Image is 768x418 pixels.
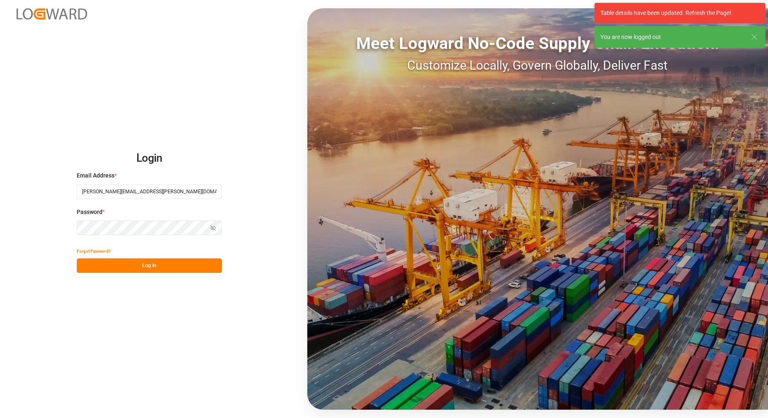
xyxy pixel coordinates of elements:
[307,56,768,75] div: Customize Locally, Govern Globally, Deliver Fast
[600,9,753,17] div: Table details have been updated. Refresh the Page!.
[77,185,222,199] input: Enter your email
[77,208,102,216] span: Password
[77,171,114,180] span: Email Address
[77,145,222,172] h2: Login
[307,31,768,56] div: Meet Logward No-Code Supply Chain Execution:
[600,33,743,41] div: You are now logged out
[77,258,222,273] button: Log In
[17,8,87,19] img: Logward_new_orange.png
[77,244,111,258] button: Forgot Password?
